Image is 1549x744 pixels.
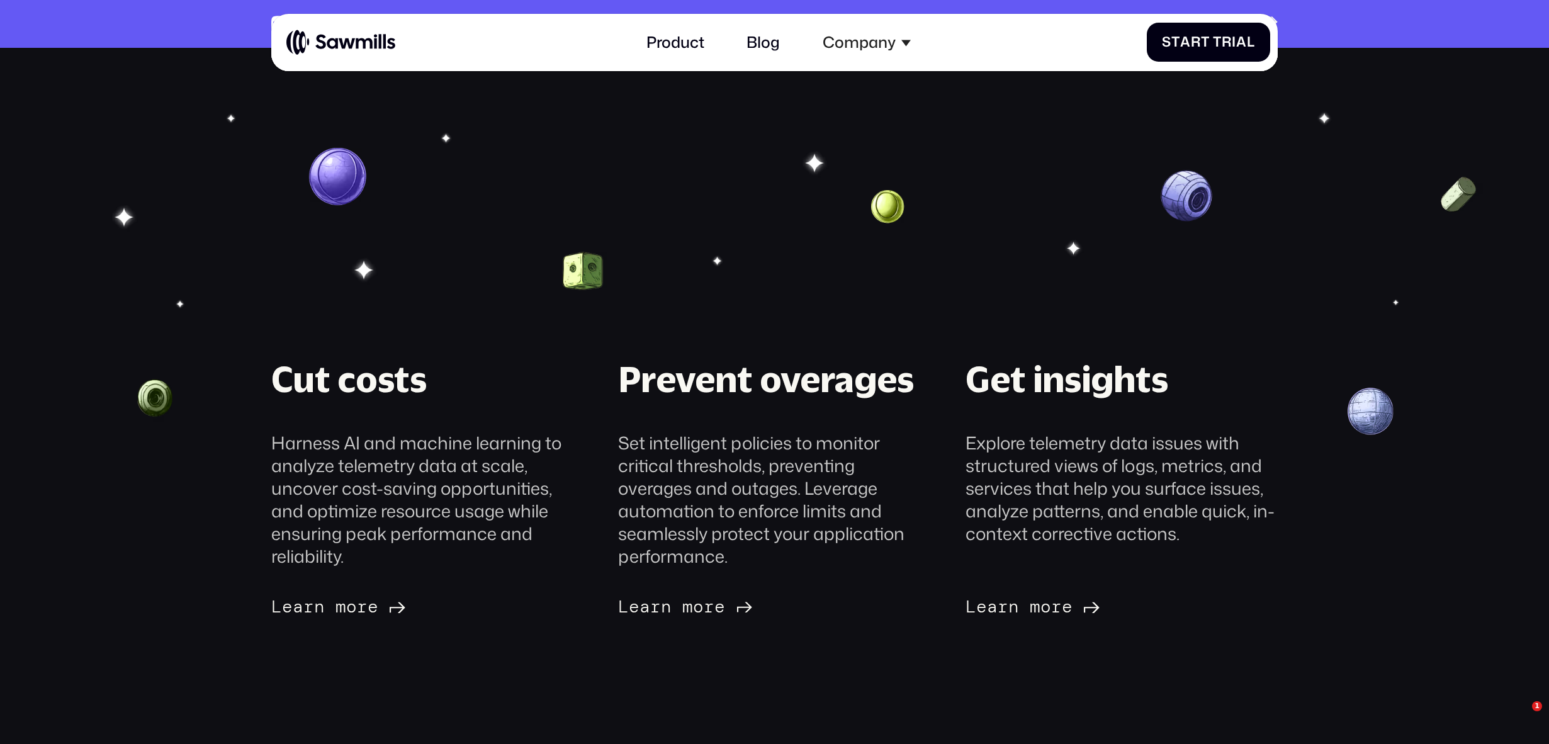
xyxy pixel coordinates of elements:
[282,597,293,617] span: e
[639,597,650,617] span: a
[1506,701,1536,731] iframe: Intercom live chat
[271,597,282,617] span: L
[1171,34,1180,50] span: t
[271,356,427,403] div: Cut costs
[368,597,378,617] span: e
[618,597,629,617] span: L
[1532,701,1542,711] span: 1
[682,597,693,617] span: m
[987,597,998,617] span: a
[704,597,714,617] span: r
[966,597,1100,617] a: Learnmore
[1191,34,1201,50] span: r
[629,597,639,617] span: e
[1062,597,1073,617] span: e
[998,597,1008,617] span: r
[976,597,987,617] span: e
[618,432,930,568] div: Set intelligent policies to monitor critical thresholds, preventing overages and outages. Leverag...
[735,21,792,63] a: Blog
[346,597,357,617] span: o
[966,597,976,617] span: L
[1147,23,1271,62] a: StartTrial
[811,21,922,63] div: Company
[650,597,661,617] span: r
[634,21,716,63] a: Product
[1236,34,1247,50] span: a
[1180,34,1191,50] span: a
[618,356,914,403] div: Prevent overages
[293,597,303,617] span: a
[271,432,583,568] div: Harness AI and machine learning to analyze telemetry data at scale, uncover cost-saving opportuni...
[314,597,325,617] span: n
[303,597,314,617] span: r
[823,33,896,52] div: Company
[357,597,368,617] span: r
[1040,597,1051,617] span: o
[618,597,752,617] a: Learnmore
[1222,34,1232,50] span: r
[1232,34,1236,50] span: i
[1247,34,1255,50] span: l
[271,597,405,617] a: Learnmore
[661,597,672,617] span: n
[1162,34,1171,50] span: S
[966,356,1168,403] div: Get insights
[714,597,725,617] span: e
[1051,597,1062,617] span: r
[1030,597,1040,617] span: m
[693,597,704,617] span: o
[1008,597,1019,617] span: n
[335,597,346,617] span: m
[1213,34,1222,50] span: T
[966,432,1278,545] div: Explore telemetry data issues with structured views of logs, metrics, and services that help you ...
[1201,34,1210,50] span: t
